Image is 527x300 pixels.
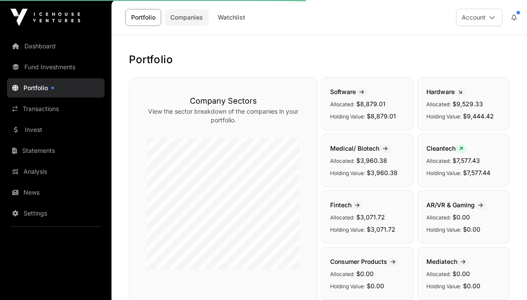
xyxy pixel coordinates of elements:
[330,214,355,221] span: Allocated:
[212,9,251,26] a: Watchlist
[7,37,105,56] a: Dashboard
[356,100,385,108] span: $8,879.01
[463,112,494,120] span: $9,444.42
[367,282,384,290] span: $0.00
[330,113,365,120] span: Holding Value:
[453,270,470,277] span: $0.00
[147,95,300,107] h3: Company Sectors
[426,283,461,290] span: Holding Value:
[330,101,355,108] span: Allocated:
[125,9,161,26] a: Portfolio
[330,271,355,277] span: Allocated:
[356,157,387,164] span: $3,960.38
[7,99,105,118] a: Transactions
[165,9,209,26] a: Companies
[426,113,461,120] span: Holding Value:
[463,282,480,290] span: $0.00
[7,204,105,223] a: Settings
[147,107,300,125] p: View the sector breakdown of the companies in your portfolio.
[7,141,105,160] a: Statements
[330,145,391,152] span: Medical/ Biotech
[7,183,105,202] a: News
[426,271,451,277] span: Allocated:
[7,57,105,77] a: Fund Investments
[426,158,451,164] span: Allocated:
[356,213,385,221] span: $3,071.72
[456,9,503,26] button: Account
[7,120,105,139] a: Invest
[426,201,486,209] span: AR/VR & Gaming
[330,283,365,290] span: Holding Value:
[367,226,395,233] span: $3,071.72
[330,88,368,95] span: Software
[426,145,466,152] span: Cleantech
[330,201,363,209] span: Fintech
[483,258,527,300] iframe: Chat Widget
[330,158,355,164] span: Allocated:
[426,170,461,176] span: Holding Value:
[356,270,374,277] span: $0.00
[7,78,105,98] a: Portfolio
[453,213,470,221] span: $0.00
[129,53,510,67] h1: Portfolio
[426,88,466,95] span: Hardware
[426,226,461,233] span: Holding Value:
[7,162,105,181] a: Analysis
[330,170,365,176] span: Holding Value:
[426,258,469,265] span: Mediatech
[453,157,480,164] span: $7,577.43
[367,169,398,176] span: $3,960.38
[463,169,490,176] span: $7,577.44
[426,214,451,221] span: Allocated:
[330,258,399,265] span: Consumer Products
[10,9,80,26] img: Icehouse Ventures Logo
[367,112,396,120] span: $8,879.01
[330,226,365,233] span: Holding Value:
[453,100,483,108] span: $9,529.33
[426,101,451,108] span: Allocated:
[463,226,480,233] span: $0.00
